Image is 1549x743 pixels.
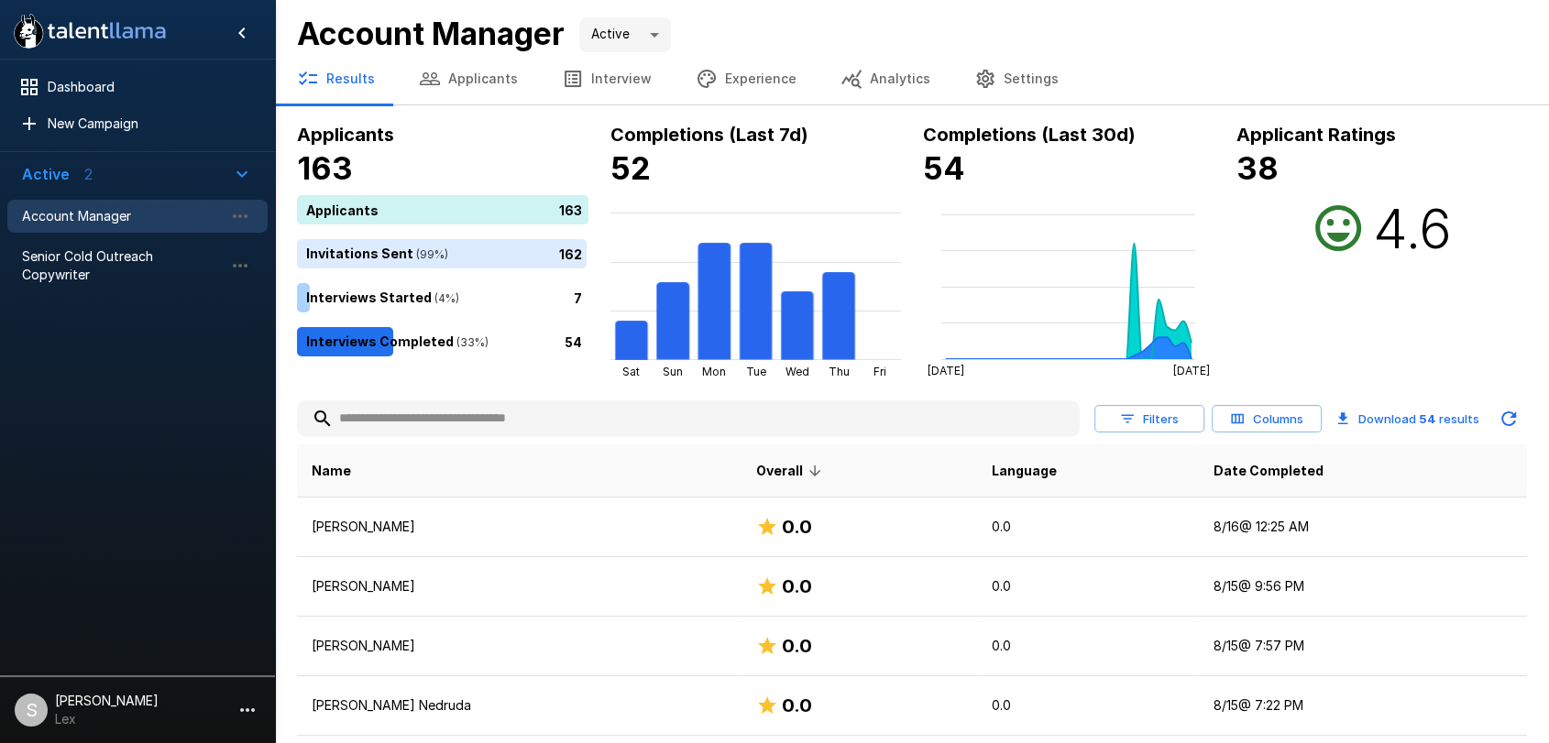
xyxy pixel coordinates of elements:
[745,365,765,378] tspan: Tue
[873,365,886,378] tspan: Fri
[928,364,964,377] tspan: [DATE]
[782,691,812,720] h6: 0.0
[782,572,812,601] h6: 0.0
[312,577,727,595] p: [PERSON_NAME]
[674,53,818,104] button: Experience
[610,149,651,187] b: 52
[782,631,812,661] h6: 0.0
[1212,405,1322,433] button: Columns
[702,365,726,378] tspan: Mon
[579,17,671,52] div: Active
[540,53,674,104] button: Interview
[785,365,809,378] tspan: Wed
[312,518,727,536] p: [PERSON_NAME]
[565,332,582,351] p: 54
[1199,557,1527,617] td: 8/15 @ 9:56 PM
[1373,195,1452,261] h2: 4.6
[610,124,808,146] b: Completions (Last 7d)
[1490,400,1527,437] button: Updated Today - 12:19 AM
[923,149,965,187] b: 54
[828,365,849,378] tspan: Thu
[275,53,397,104] button: Results
[622,365,640,378] tspan: Sat
[923,124,1136,146] b: Completions (Last 30d)
[1236,124,1396,146] b: Applicant Ratings
[992,460,1057,482] span: Language
[1173,364,1210,377] tspan: [DATE]
[782,512,812,541] h6: 0.0
[559,244,582,263] p: 162
[1094,405,1204,433] button: Filters
[312,696,727,715] p: [PERSON_NAME] Nedruda
[397,53,540,104] button: Applicants
[574,288,582,307] p: 7
[1199,497,1527,557] td: 8/16 @ 12:25 AM
[312,460,351,482] span: Name
[1329,400,1487,437] button: Download 54 results
[297,15,565,52] b: Account Manager
[559,200,582,219] p: 163
[756,460,827,482] span: Overall
[1419,411,1436,426] b: 54
[663,365,683,378] tspan: Sun
[1199,676,1527,736] td: 8/15 @ 7:22 PM
[297,124,394,146] b: Applicants
[1199,617,1527,676] td: 8/15 @ 7:57 PM
[1236,149,1279,187] b: 38
[992,518,1185,536] p: 0.0
[297,149,353,187] b: 163
[952,53,1081,104] button: Settings
[312,637,727,655] p: [PERSON_NAME]
[992,637,1185,655] p: 0.0
[992,577,1185,595] p: 0.0
[818,53,952,104] button: Analytics
[992,696,1185,715] p: 0.0
[1214,460,1324,482] span: Date Completed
